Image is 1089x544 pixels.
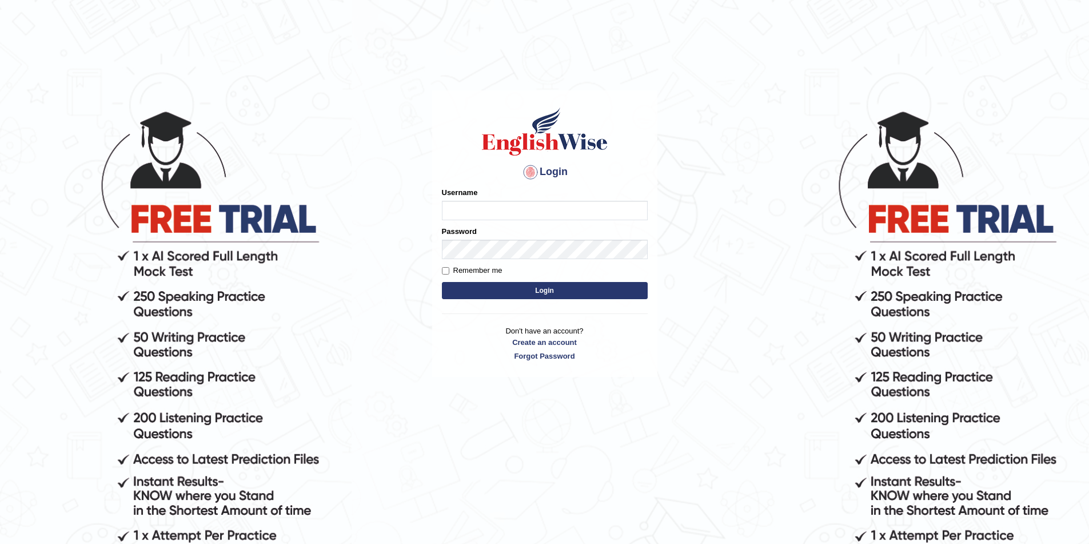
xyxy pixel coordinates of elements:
[442,163,648,181] h4: Login
[442,187,478,198] label: Username
[442,226,477,237] label: Password
[442,267,449,275] input: Remember me
[442,265,502,276] label: Remember me
[442,325,648,361] p: Don't have an account?
[442,351,648,362] a: Forgot Password
[442,337,648,348] a: Create an account
[480,106,610,157] img: Logo of English Wise sign in for intelligent practice with AI
[442,282,648,299] button: Login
